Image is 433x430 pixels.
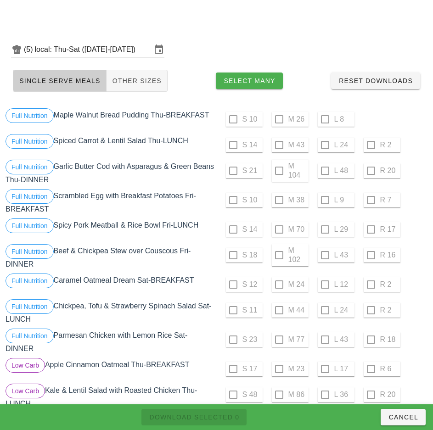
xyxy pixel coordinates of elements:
span: Cancel [388,413,418,421]
span: Low Carb [11,358,39,372]
span: Full Nutrition [11,160,48,174]
span: Full Nutrition [11,274,48,288]
div: Chickpea, Tofu & Strawberry Spinach Salad Sat-LUNCH [4,297,217,327]
div: Apple Cinnamon Oatmeal Thu-BREAKFAST [4,356,217,382]
span: Full Nutrition [11,134,48,148]
span: Other Sizes [112,77,162,84]
div: (5) [24,45,35,54]
div: Kale & Lentil Salad with Roasted Chicken Thu-LUNCH [4,382,217,411]
span: Single Serve Meals [19,77,101,84]
span: Select Many [223,77,276,84]
span: Full Nutrition [11,219,48,233]
div: Parmesan Chicken with Lemon Rice Sat-DINNER [4,327,217,356]
span: Full Nutrition [11,109,48,123]
div: Spicy Pork Meatball & Rice Bowl Fri-LUNCH [4,217,217,242]
button: Other Sizes [107,70,168,92]
span: Low Carb [11,384,39,398]
div: Maple Walnut Bread Pudding Thu-BREAKFAST [4,106,217,132]
button: Reset Downloads [331,73,420,89]
span: Full Nutrition [11,190,48,203]
span: Reset Downloads [338,77,413,84]
div: Spiced Carrot & Lentil Salad Thu-LUNCH [4,132,217,158]
span: Full Nutrition [11,245,48,258]
span: Full Nutrition [11,300,48,313]
button: Single Serve Meals [13,70,107,92]
button: Cancel [381,409,426,425]
div: Caramel Oatmeal Dream Sat-BREAKFAST [4,272,217,297]
div: Beef & Chickpea Stew over Couscous Fri-DINNER [4,242,217,272]
div: Garlic Butter Cod with Asparagus & Green Beans Thu-DINNER [4,158,217,187]
button: Select Many [216,73,283,89]
div: Scrambled Egg with Breakfast Potatoes Fri-BREAKFAST [4,187,217,217]
span: Full Nutrition [11,329,48,343]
